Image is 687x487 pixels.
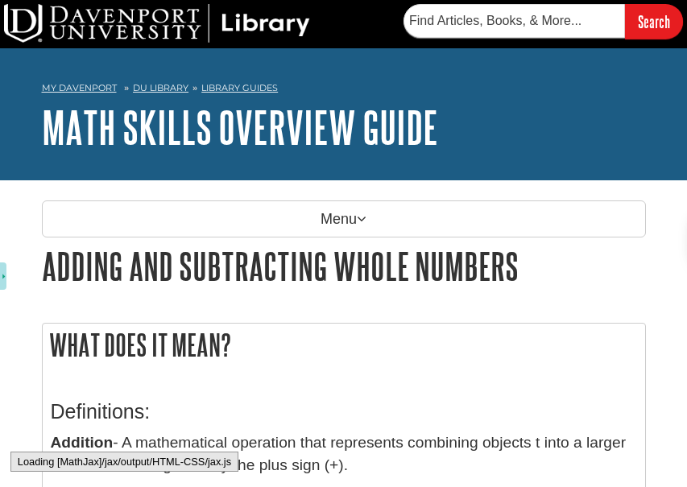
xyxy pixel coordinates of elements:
form: Searches DU Library's articles, books, and more [404,4,683,39]
div: Loading [MathJax]/jax/output/HTML-CSS/jax.js [10,452,238,472]
h1: Adding and Subtracting Whole Numbers [42,246,646,287]
p: Menu [42,200,646,237]
input: Search [625,4,683,39]
a: Library Guides [201,82,278,93]
a: My Davenport [42,81,117,95]
h2: What does it mean? [43,324,645,366]
img: DU Library [4,4,310,43]
a: DU Library [133,82,188,93]
p: - A mathematical operation that represents combining objects t into a larger collection. It is si... [51,431,637,478]
nav: breadcrumb [42,77,646,103]
input: Find Articles, Books, & More... [404,4,625,38]
a: Math Skills Overview Guide [42,102,438,152]
h3: Definitions: [51,400,637,423]
b: Addition [51,434,114,451]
